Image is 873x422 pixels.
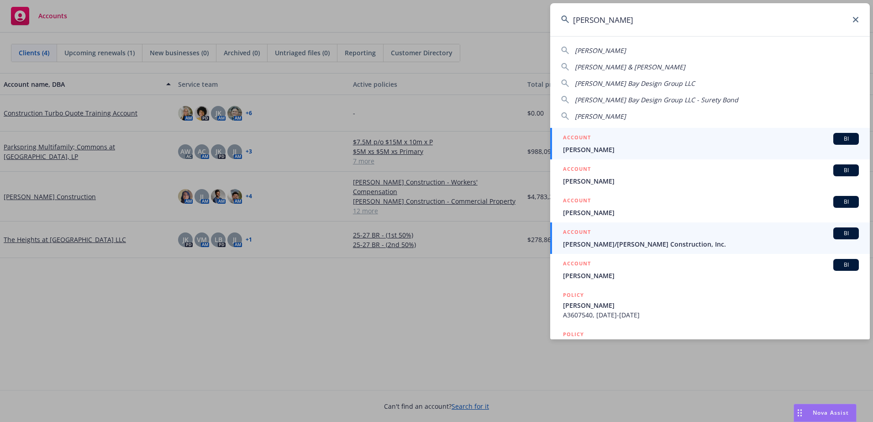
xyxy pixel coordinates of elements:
input: Search... [550,3,870,36]
span: Nova Assist [813,409,849,417]
h5: ACCOUNT [563,227,591,238]
h5: ACCOUNT [563,164,591,175]
span: [PERSON_NAME] & [PERSON_NAME] [575,63,685,71]
span: [PERSON_NAME] [575,112,626,121]
h5: POLICY [563,330,584,339]
span: [PERSON_NAME] [563,301,859,310]
h5: ACCOUNT [563,133,591,144]
a: POLICY[PERSON_NAME]A3607540, [DATE]-[DATE] [550,285,870,325]
span: [PERSON_NAME] [575,46,626,55]
span: BI [837,166,855,174]
span: BI [837,135,855,143]
span: A3607540, [DATE]-[DATE] [563,310,859,320]
span: [PERSON_NAME] [563,271,859,280]
a: ACCOUNTBI[PERSON_NAME] [550,254,870,285]
h5: ACCOUNT [563,259,591,270]
span: [PERSON_NAME] [563,176,859,186]
span: BI [837,229,855,237]
span: BI [837,261,855,269]
span: [PERSON_NAME] Bay Design Group LLC [575,79,695,88]
span: BI [837,198,855,206]
button: Nova Assist [794,404,857,422]
span: [PERSON_NAME] [563,145,859,154]
h5: POLICY [563,290,584,300]
a: POLICY [550,325,870,364]
span: [PERSON_NAME] [563,208,859,217]
a: ACCOUNTBI[PERSON_NAME] [550,159,870,191]
a: ACCOUNTBI[PERSON_NAME]/[PERSON_NAME] Construction, Inc. [550,222,870,254]
h5: ACCOUNT [563,196,591,207]
span: [PERSON_NAME] Bay Design Group LLC - Surety Bond [575,95,738,104]
div: Drag to move [794,404,805,422]
span: [PERSON_NAME]/[PERSON_NAME] Construction, Inc. [563,239,859,249]
a: ACCOUNTBI[PERSON_NAME] [550,128,870,159]
a: ACCOUNTBI[PERSON_NAME] [550,191,870,222]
